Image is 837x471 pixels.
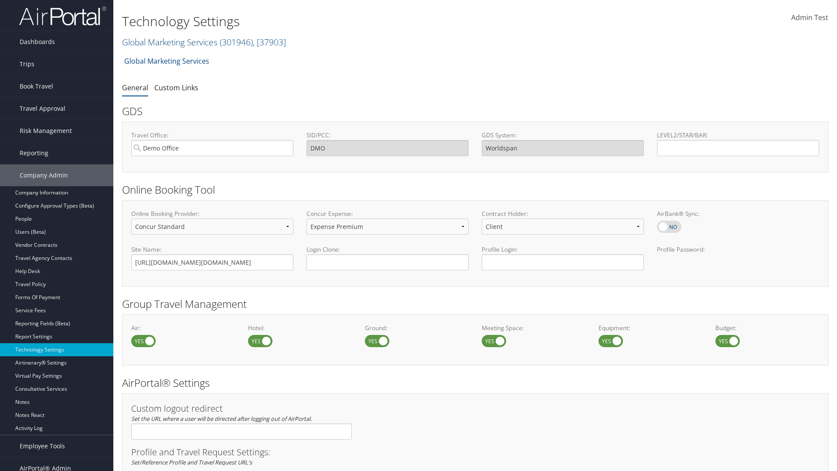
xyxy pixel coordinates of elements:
[131,324,235,332] label: Air:
[122,104,822,119] h2: GDS
[20,98,65,119] span: Travel Approval
[657,221,681,233] label: AirBank® Sync
[124,52,209,70] a: Global Marketing Services
[365,324,469,332] label: Ground:
[482,131,644,140] label: GDS System:
[20,142,48,164] span: Reporting
[154,83,198,92] a: Custom Links
[20,75,53,97] span: Book Travel
[482,245,644,270] label: Profile Login:
[122,83,148,92] a: General
[220,36,253,48] span: ( 301946 )
[20,53,34,75] span: Trips
[306,245,469,254] label: Login Clone:
[122,36,286,48] a: Global Marketing Services
[657,131,819,140] label: LEVEL2/STAR/BAR:
[20,435,65,457] span: Employee Tools
[122,375,828,390] h2: AirPortal® Settings
[131,404,352,413] h3: Custom logout redirect
[715,324,819,332] label: Budget:
[599,324,702,332] label: Equipment:
[20,164,68,186] span: Company Admin
[131,458,252,466] em: Set/Reference Profile and Travel Request URL's
[657,245,819,270] label: Profile Password:
[20,120,72,142] span: Risk Management
[20,31,55,53] span: Dashboards
[131,245,293,254] label: Site Name:
[248,324,352,332] label: Hotel:
[791,13,828,22] span: Admin Test
[131,209,293,218] label: Online Booking Provider:
[791,4,828,31] a: Admin Test
[122,297,828,311] h2: Group Travel Management
[306,209,469,218] label: Concur Expense:
[482,254,644,270] input: Profile Login:
[19,6,106,26] img: airportal-logo.png
[131,448,819,457] h3: Profile and Travel Request Settings:
[306,131,469,140] label: SID/PCC:
[131,131,293,140] label: Travel Office:
[657,209,819,218] label: AirBank® Sync:
[482,209,644,218] label: Contract Holder:
[131,415,312,423] em: Set the URL where a user will be directed after logging out of AirPortal.
[253,36,286,48] span: , [ 37903 ]
[122,12,593,31] h1: Technology Settings
[482,324,585,332] label: Meeting Space:
[122,182,828,197] h2: Online Booking Tool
